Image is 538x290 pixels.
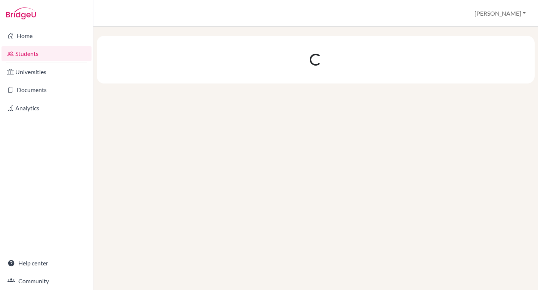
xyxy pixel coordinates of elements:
a: Analytics [1,101,92,116]
a: Help center [1,256,92,271]
a: Home [1,28,92,43]
a: Community [1,274,92,289]
a: Students [1,46,92,61]
a: Universities [1,64,92,79]
a: Documents [1,82,92,97]
button: [PERSON_NAME] [471,6,529,21]
img: Bridge-U [6,7,36,19]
